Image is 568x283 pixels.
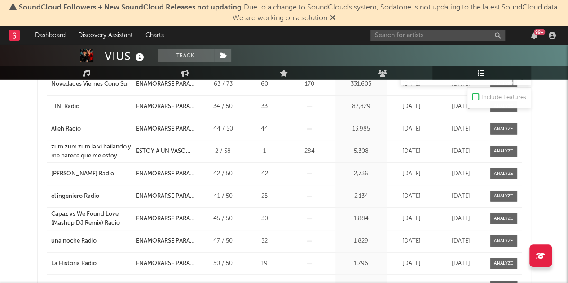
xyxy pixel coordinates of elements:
[439,192,484,201] div: [DATE]
[72,26,139,44] a: Discovery Assistant
[51,102,132,111] a: TINI Radio
[481,92,526,103] div: Include Features
[248,192,282,201] div: 25
[29,26,72,44] a: Dashboard
[439,170,484,179] div: [DATE]
[389,192,434,201] div: [DATE]
[389,170,434,179] div: [DATE]
[203,147,243,156] div: 2 / 58
[439,125,484,134] div: [DATE]
[370,30,505,41] input: Search for artists
[389,147,434,156] div: [DATE]
[136,102,198,111] a: ENAMORARSE PARA QUE
[203,237,243,246] div: 47 / 50
[248,102,282,111] div: 33
[51,125,81,134] div: Alleh Radio
[439,147,484,156] div: [DATE]
[338,237,385,246] div: 1,829
[338,192,385,201] div: 2,134
[19,4,242,11] span: SoundCloud Followers + New SoundCloud Releases not updating
[136,237,198,246] a: ENAMORARSE PARA QUE
[389,214,434,223] div: [DATE]
[248,170,282,179] div: 42
[139,26,170,44] a: Charts
[51,259,97,268] div: La Historia Radio
[248,214,282,223] div: 30
[203,192,243,201] div: 41 / 50
[330,15,335,22] span: Dismiss
[51,170,114,179] div: [PERSON_NAME] Radio
[248,259,282,268] div: 19
[136,259,198,268] a: ENAMORARSE PARA QUE
[248,125,282,134] div: 44
[389,80,434,89] div: [DATE]
[203,125,243,134] div: 44 / 50
[203,214,243,223] div: 45 / 50
[203,80,243,89] div: 63 / 73
[439,259,484,268] div: [DATE]
[51,80,132,89] a: Novedades Viernes Cono Sur
[439,237,484,246] div: [DATE]
[51,237,97,246] div: una noche Radio
[136,214,198,223] a: ENAMORARSE PARA QUE
[248,80,282,89] div: 60
[338,147,385,156] div: 5,308
[203,102,243,111] div: 34 / 50
[51,125,132,134] a: Alleh Radio
[51,259,132,268] a: La Historia Radio
[248,147,282,156] div: 1
[389,237,434,246] div: [DATE]
[136,192,198,201] a: ENAMORARSE PARA QUE
[158,49,214,62] button: Track
[338,125,385,134] div: 13,985
[51,237,132,246] a: una noche Radio
[51,192,99,201] div: el ingeniero Radio
[389,102,434,111] div: [DATE]
[51,102,79,111] div: TINI Radio
[51,210,132,227] a: Capaz vs We Found Love (Mashup DJ Remix) Radio
[389,125,434,134] div: [DATE]
[248,237,282,246] div: 32
[531,32,537,39] button: 99+
[203,259,243,268] div: 50 / 50
[51,143,132,160] a: zum zum zum la vi bailando y me parece que me estoy enamorando
[136,125,198,134] a: ENAMORARSE PARA QUE
[338,102,385,111] div: 87,829
[51,170,132,179] a: [PERSON_NAME] Radio
[338,170,385,179] div: 2,736
[19,4,559,22] span: : Due to a change to SoundCloud's system, Sodatone is not updating to the latest SoundCloud data....
[51,80,129,89] div: Novedades Viernes Cono Sur
[286,80,333,89] div: 170
[136,170,198,179] a: ENAMORARSE PARA QUE
[338,259,385,268] div: 1,796
[389,259,434,268] div: [DATE]
[105,49,146,64] div: VIUS
[286,147,333,156] div: 284
[439,102,484,111] div: [DATE]
[136,80,198,89] a: ENAMORARSE PARA QUE
[439,214,484,223] div: [DATE]
[203,170,243,179] div: 42 / 50
[534,29,545,35] div: 99 +
[338,214,385,223] div: 1,884
[338,80,385,89] div: 331,605
[51,192,132,201] a: el ingeniero Radio
[136,147,198,156] a: ESTOY A UN VASO NOMA'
